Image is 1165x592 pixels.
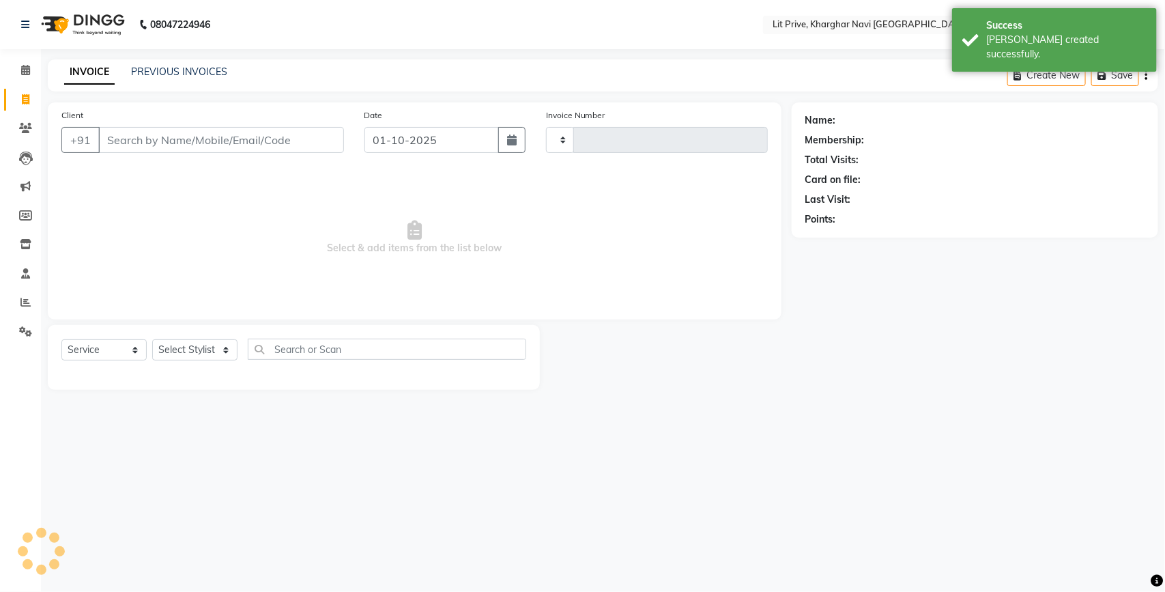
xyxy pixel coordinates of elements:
[805,173,861,187] div: Card on file:
[61,169,768,306] span: Select & add items from the list below
[248,339,526,360] input: Search or Scan
[1007,65,1086,86] button: Create New
[150,5,210,44] b: 08047224946
[61,127,100,153] button: +91
[805,193,851,207] div: Last Visit:
[1091,65,1139,86] button: Save
[546,109,605,122] label: Invoice Number
[805,212,836,227] div: Points:
[98,127,344,153] input: Search by Name/Mobile/Email/Code
[64,60,115,85] a: INVOICE
[805,133,865,147] div: Membership:
[805,153,859,167] div: Total Visits:
[61,109,83,122] label: Client
[805,113,836,128] div: Name:
[986,18,1147,33] div: Success
[131,66,227,78] a: PREVIOUS INVOICES
[35,5,128,44] img: logo
[986,33,1147,61] div: Bill created successfully.
[364,109,383,122] label: Date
